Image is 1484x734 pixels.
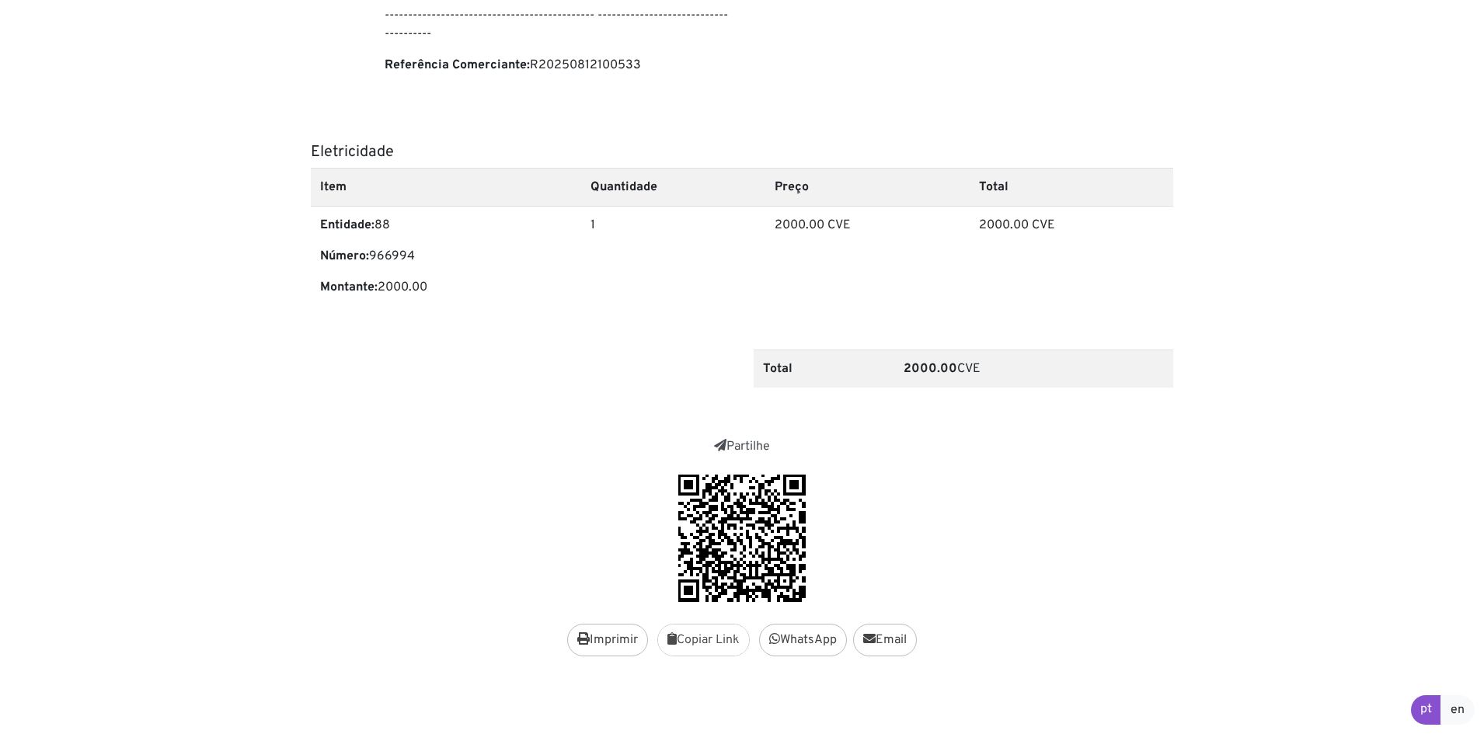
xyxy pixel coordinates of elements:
th: Item [311,168,581,206]
th: Preço [765,168,969,206]
th: Total [754,350,894,388]
b: Referência Comerciante: [385,57,530,73]
p: 966994 [320,247,572,266]
a: WhatsApp [759,624,847,656]
div: https://faxi.online/receipt/2025081210053322/gKFo [311,475,1173,602]
a: Email [853,624,917,656]
button: Imprimir [567,624,648,656]
th: Quantidade [581,168,765,206]
p: 2000.00 [320,278,572,297]
td: 1 [581,206,765,318]
p: R20250812100533 [385,56,730,75]
td: 2000.00 CVE [765,206,969,318]
img: wAld1GaF2N9HgAAAABJRU5ErkJggg== [678,475,806,602]
b: 2000.00 [904,361,957,377]
b: Número: [320,249,369,264]
b: Entidade: [320,217,374,233]
h5: Eletricidade [311,143,1173,162]
a: en [1440,695,1475,725]
p: 88 [320,216,572,235]
td: 2000.00 CVE [970,206,1173,318]
a: Partilhe [714,439,770,454]
button: Copiar Link [657,624,750,656]
b: Montante: [320,280,378,295]
th: Total [970,168,1173,206]
a: pt [1411,695,1441,725]
td: CVE [894,350,1173,388]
